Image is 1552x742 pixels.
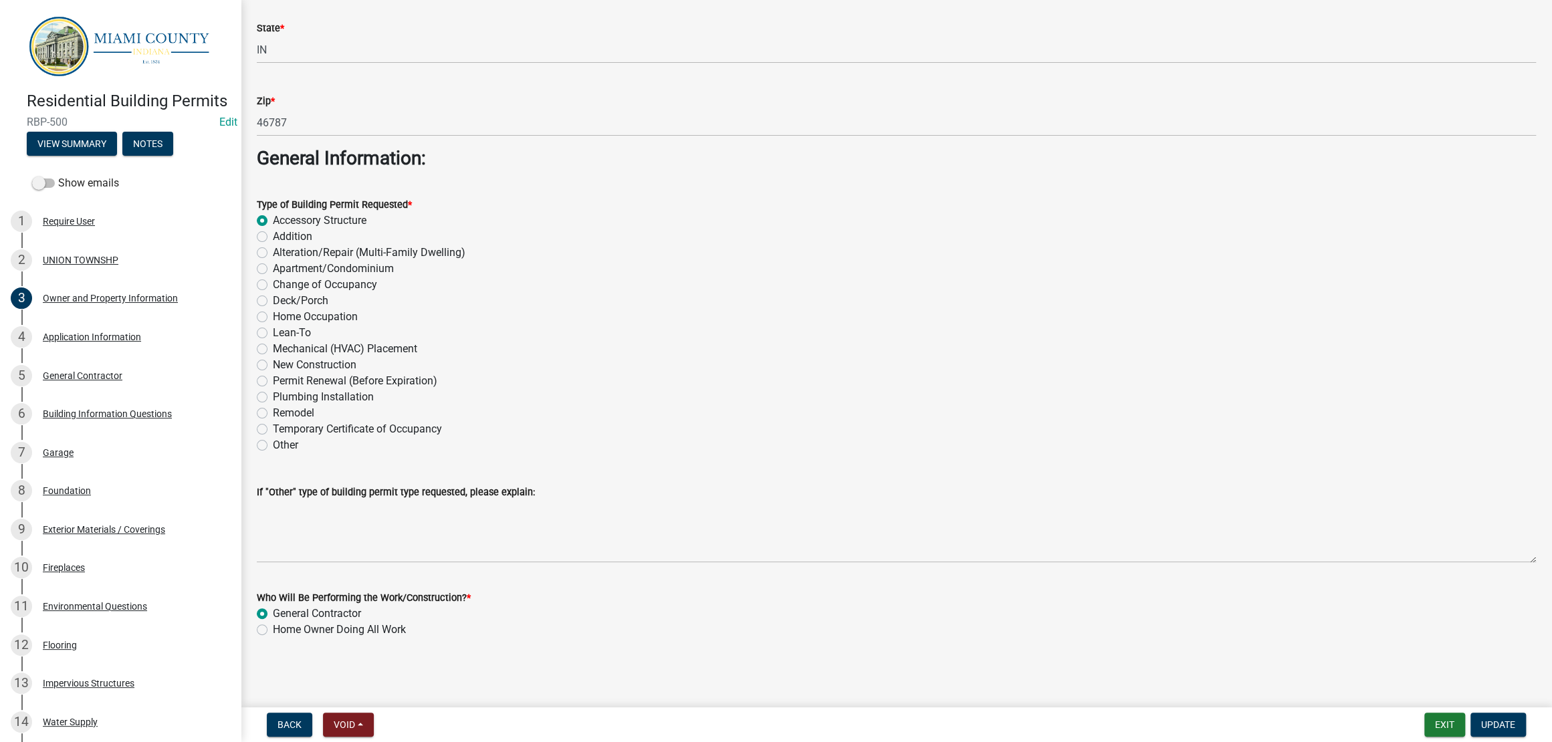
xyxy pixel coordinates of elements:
button: Exit [1424,713,1465,737]
wm-modal-confirm: Notes [122,140,173,150]
div: 8 [11,480,32,501]
label: Accessory Structure [273,213,366,229]
div: Require User [43,217,95,226]
label: Type of Building Permit Requested [257,201,412,210]
div: General Contractor [43,371,122,380]
button: Back [267,713,312,737]
label: If "Other" type of building permit type requested, please explain: [257,488,535,497]
label: New Construction [273,357,356,373]
wm-modal-confirm: Summary [27,140,117,150]
span: Update [1481,719,1515,730]
span: RBP-500 [27,116,214,128]
wm-modal-confirm: Edit Application Number [219,116,237,128]
div: 7 [11,442,32,463]
button: Notes [122,132,173,156]
label: Alteration/Repair (Multi-Family Dwelling) [273,245,465,261]
label: Zip [257,97,275,106]
button: Update [1470,713,1526,737]
div: 6 [11,403,32,424]
label: Temporary Certificate of Occupancy [273,421,442,437]
img: Miami County, Indiana [27,14,219,78]
div: 11 [11,596,32,617]
div: 2 [11,249,32,271]
label: Home Occupation [273,309,358,325]
button: Void [323,713,374,737]
label: Home Owner Doing All Work [273,622,406,638]
div: 14 [11,711,32,733]
div: Application Information [43,332,141,342]
div: 13 [11,672,32,694]
div: Water Supply [43,717,98,727]
span: Void [334,719,355,730]
button: View Summary [27,132,117,156]
div: Flooring [43,640,77,650]
div: Foundation [43,486,91,495]
div: Impervious Structures [43,678,134,688]
label: Addition [273,229,312,245]
label: Mechanical (HVAC) Placement [273,341,417,357]
label: Deck/Porch [273,293,328,309]
span: Back [278,719,302,730]
label: Other [273,437,298,453]
div: 12 [11,634,32,656]
div: Exterior Materials / Coverings [43,525,165,534]
div: 9 [11,519,32,540]
label: Show emails [32,175,119,191]
label: State [257,24,284,33]
div: Owner and Property Information [43,293,178,303]
div: 4 [11,326,32,348]
label: Plumbing Installation [273,389,374,405]
h4: Residential Building Permits [27,92,230,111]
strong: General Information: [257,147,426,169]
div: Garage [43,448,74,457]
div: 3 [11,287,32,309]
label: Change of Occupancy [273,277,377,293]
label: Remodel [273,405,314,421]
label: Permit Renewal (Before Expiration) [273,373,437,389]
div: Building Information Questions [43,409,172,418]
div: 5 [11,365,32,386]
div: UNION TOWNSHP [43,255,118,265]
div: Environmental Questions [43,602,147,611]
div: Fireplaces [43,563,85,572]
label: Apartment/Condominium [273,261,394,277]
label: Lean-To [273,325,311,341]
label: Who Will Be Performing the Work/Construction? [257,594,471,603]
div: 10 [11,557,32,578]
div: 1 [11,211,32,232]
label: General Contractor [273,606,361,622]
a: Edit [219,116,237,128]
